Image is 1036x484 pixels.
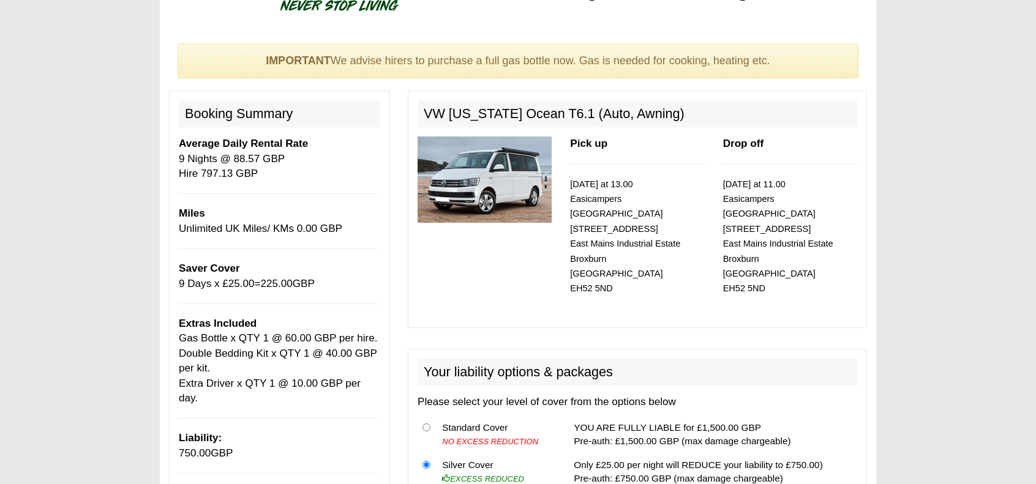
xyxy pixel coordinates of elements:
[179,332,378,404] span: Gas Bottle x QTY 1 @ 60.00 GBP per hire. Double Bedding Kit x QTY 1 @ 40.00 GBP per kit. Extra Dr...
[442,437,538,446] i: NO EXCESS REDUCTION
[261,278,293,289] span: 225.00
[179,138,308,149] b: Average Daily Rental Rate
[418,100,857,127] h2: VW [US_STATE] Ocean T6.1 (Auto, Awning)
[179,447,211,459] span: 750.00
[418,359,857,385] h2: Your liability options & packages
[179,262,240,274] span: Saver Cover
[570,138,607,149] b: Pick up
[179,432,222,444] b: Liability:
[179,431,380,461] p: GBP
[179,100,380,127] h2: Booking Summary
[437,416,555,453] td: Standard Cover
[178,43,858,79] div: We advise hirers to purchase a full gas bottle now. Gas is needed for cooking, heating etc.
[418,136,552,223] img: 315.jpg
[570,179,680,294] small: [DATE] at 13.00 Easicampers [GEOGRAPHIC_DATA] [STREET_ADDRESS] East Mains Industrial Estate Broxb...
[266,54,331,67] strong: IMPORTANT
[418,395,857,409] p: Please select your level of cover from the options below
[179,318,257,329] b: Extras Included
[179,207,205,219] b: Miles
[179,261,380,291] p: 9 Days x £ = GBP
[179,136,380,181] p: 9 Nights @ 88.57 GBP Hire 797.13 GBP
[442,474,524,483] i: EXCESS REDUCED
[723,138,764,149] b: Drop off
[723,179,833,294] small: [DATE] at 11.00 Easicampers [GEOGRAPHIC_DATA] [STREET_ADDRESS] East Mains Industrial Estate Broxb...
[228,278,255,289] span: 25.00
[569,416,857,453] td: YOU ARE FULLY LIABLE for £1,500.00 GBP Pre-auth: £1,500.00 GBP (max damage chargeable)
[179,206,380,236] p: Unlimited UK Miles/ KMs 0.00 GBP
